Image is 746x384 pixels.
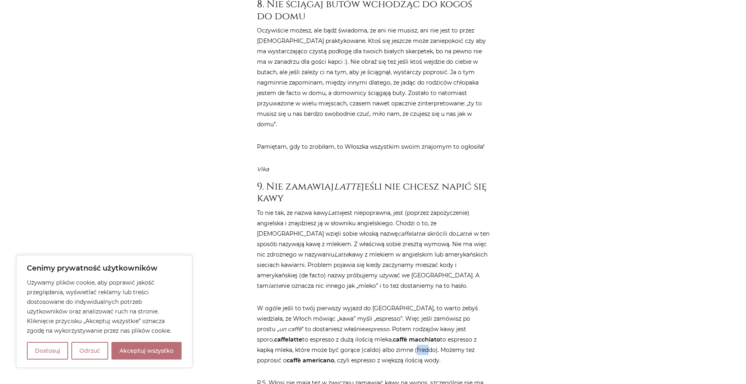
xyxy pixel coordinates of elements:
[287,357,334,364] strong: caffè americano
[257,141,489,152] p: Pamiętam, gdy to zrobiłam, to Włoszka wszystkim swoim znajomym to ogłosiła!
[257,303,489,366] p: W ogóle jeśli to twój pierwszy wyjazd do [GEOGRAPHIC_DATA], to warto żebyś wiedziała, że Włoch mó...
[27,278,182,335] p: Używamy plików cookie, aby poprawić jakość przeglądania, wyświetlać reklamy lub treści dostosowan...
[334,251,349,258] em: Latte
[27,342,68,360] button: Dostosuj
[27,263,182,273] p: Cenimy prywatność użytkowników
[257,208,489,291] p: To nie tak, że nazwa kawy jest niepoprawna, jest (poprzez zapożyczenie) angielska i znajdziesz ją...
[334,180,361,193] em: latte
[257,181,489,204] h3: 9. Nie zamawiaj jeśli nie chcesz napić się kawy
[456,230,471,237] em: Latte
[269,282,281,289] em: latte
[328,209,342,216] em: Latte
[257,25,489,129] p: Oczywiście możesz, ale bądź świadoma, że ani nie musisz, ani nie jest to przez [DEMOGRAPHIC_DATA]...
[365,325,389,333] em: espresso
[279,325,301,333] em: un caffè
[393,336,440,343] strong: caffè macchiato
[71,342,108,360] button: Odrzuć
[257,164,489,174] cite: Vika
[398,230,424,237] em: caffelatte
[274,336,302,343] strong: caffelatte
[111,342,182,360] button: Akceptuj wszystko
